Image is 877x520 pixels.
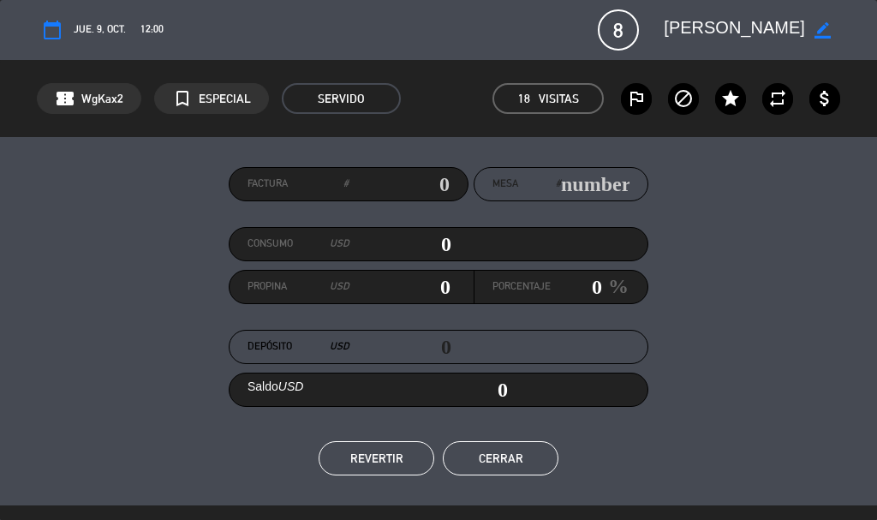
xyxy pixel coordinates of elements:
[518,89,530,109] span: 18
[814,88,835,109] i: attach_money
[55,88,75,109] span: confirmation_number
[248,278,349,296] label: Propina
[282,83,401,114] span: SERVIDO
[330,278,349,296] em: USD
[343,176,349,193] em: #
[539,89,579,109] em: Visitas
[720,88,741,109] i: star
[626,88,647,109] i: outlined_flag
[74,21,126,39] span: jue. 9, oct.
[767,88,788,109] i: repeat
[172,88,193,109] i: turned_in_not
[814,22,831,39] i: border_color
[140,21,164,39] span: 12:00
[330,236,349,253] em: USD
[673,88,694,109] i: block
[443,441,558,475] button: Cerrar
[492,278,551,296] label: Porcentaje
[248,176,349,193] label: Factura
[319,441,434,475] button: REVERTIR
[349,231,451,257] input: 0
[248,236,349,253] label: Consumo
[37,15,68,45] button: calendar_today
[556,176,561,193] em: #
[492,176,518,193] span: Mesa
[199,89,251,109] span: ESPECIAL
[330,338,349,356] em: USD
[248,338,349,356] label: Depósito
[278,380,304,393] em: USD
[81,89,123,109] span: WgKax2
[349,274,451,300] input: 0
[349,171,450,197] input: 0
[248,377,303,397] label: Saldo
[561,171,629,197] input: number
[598,9,639,51] span: 8
[551,274,602,300] input: 0
[602,270,629,303] em: %
[42,20,63,40] i: calendar_today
